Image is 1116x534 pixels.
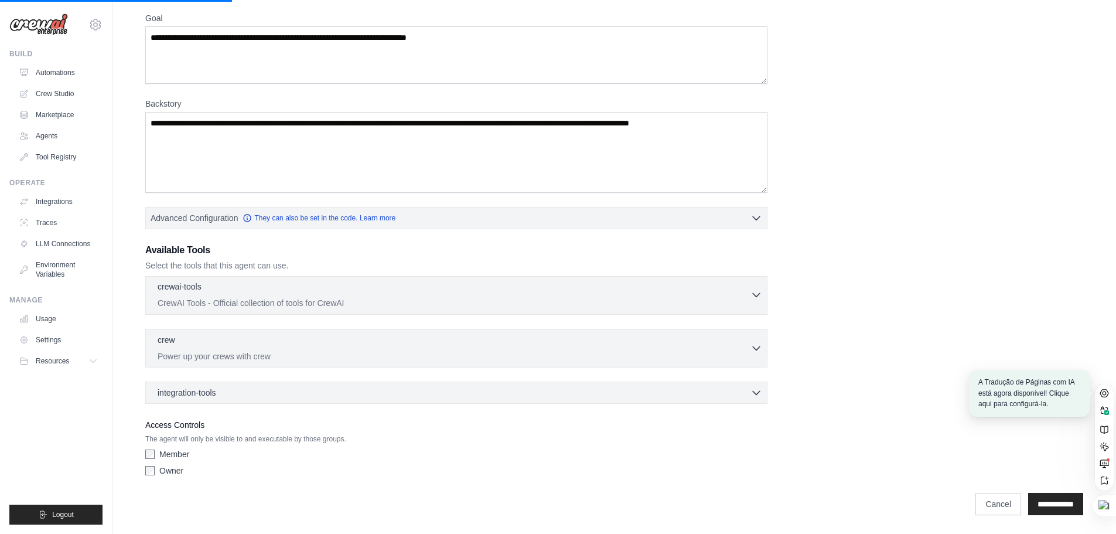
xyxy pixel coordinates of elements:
[158,351,750,362] p: Power up your crews with crew
[9,49,103,59] div: Build
[158,387,216,399] span: integration-tools
[14,352,103,370] button: Resources
[159,448,189,460] label: Member
[14,309,103,328] a: Usage
[243,213,395,223] a: They can also be set in the code. Learn more
[145,12,767,24] label: Goal
[975,493,1021,515] a: Cancel
[14,127,103,145] a: Agents
[9,505,103,525] button: Logout
[145,418,767,432] label: Access Controls
[146,208,767,229] button: Advanced Configuration They can also be set in the code. Learn more
[14,106,103,124] a: Marketplace
[9,295,103,305] div: Manage
[158,297,750,309] p: CrewAI Tools - Official collection of tools for CrewAI
[151,387,762,399] button: integration-tools
[36,356,69,366] span: Resources
[145,434,767,444] p: The agent will only be visible to and executable by those groups.
[9,178,103,188] div: Operate
[14,256,103,284] a: Environment Variables
[14,192,103,211] a: Integrations
[52,510,74,519] span: Logout
[145,260,767,271] p: Select the tools that this agent can use.
[151,334,762,362] button: crew Power up your crews with crew
[151,212,238,224] span: Advanced Configuration
[159,465,183,477] label: Owner
[158,281,202,292] p: crewai-tools
[151,281,762,309] button: crewai-tools CrewAI Tools - Official collection of tools for CrewAI
[14,213,103,232] a: Traces
[14,84,103,103] a: Crew Studio
[14,234,103,253] a: LLM Connections
[14,63,103,82] a: Automations
[14,331,103,349] a: Settings
[145,98,767,110] label: Backstory
[145,243,767,257] h3: Available Tools
[158,334,175,346] p: crew
[14,148,103,166] a: Tool Registry
[9,13,68,36] img: Logo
